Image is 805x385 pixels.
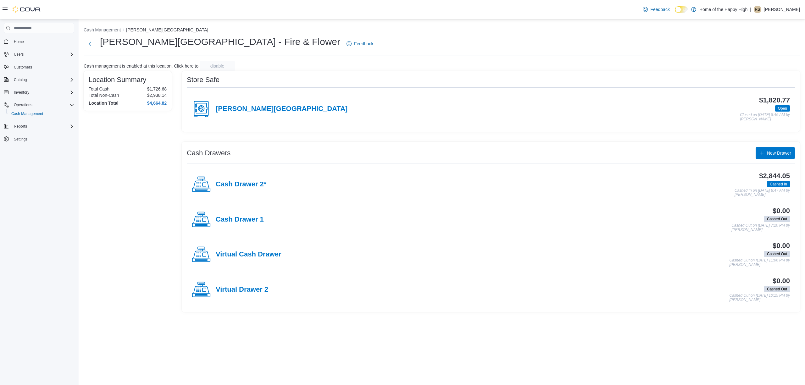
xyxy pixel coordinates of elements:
h3: Location Summary [89,76,146,84]
h1: [PERSON_NAME][GEOGRAPHIC_DATA] - Fire & Flower [100,36,340,48]
p: Cashed Out on [DATE] 7:20 PM by [PERSON_NAME] [731,223,790,232]
input: Dark Mode [675,6,688,13]
span: Cashed In [770,181,787,187]
span: Cash Management [9,110,74,118]
button: Cash Management [6,109,77,118]
span: Customers [14,65,32,70]
h4: Virtual Cash Drawer [216,250,281,259]
button: Customers [1,63,77,72]
div: Rachel Snelgrove [754,6,761,13]
button: Users [11,51,26,58]
a: Cash Management [9,110,46,118]
span: Users [11,51,74,58]
p: $1,726.68 [147,86,167,91]
p: | [750,6,751,13]
span: Operations [11,101,74,109]
span: Cashed Out [767,251,787,257]
button: [PERSON_NAME][GEOGRAPHIC_DATA] [126,27,208,32]
span: Operations [14,102,32,107]
p: Cashed In on [DATE] 8:47 AM by [PERSON_NAME] [735,189,790,197]
p: Cashed Out on [DATE] 10:15 PM by [PERSON_NAME] [729,294,790,302]
button: Home [1,37,77,46]
p: $2,938.14 [147,93,167,98]
h3: $1,820.77 [759,96,790,104]
img: Cova [13,6,41,13]
span: Catalog [14,77,27,82]
h4: Location Total [89,101,119,106]
span: Cash Management [11,111,43,116]
a: Home [11,38,26,46]
span: New Drawer [767,150,791,156]
button: Inventory [1,88,77,97]
span: Cashed In [767,181,790,187]
button: Reports [1,122,77,131]
span: Home [14,39,24,44]
span: Catalog [11,76,74,84]
span: Open [775,105,790,112]
h3: $2,844.05 [759,172,790,180]
h3: $0.00 [773,277,790,285]
a: Feedback [640,3,672,16]
button: Catalog [1,75,77,84]
span: Users [14,52,24,57]
h4: Virtual Drawer 2 [216,286,268,294]
p: [PERSON_NAME] [764,6,800,13]
button: Cash Management [84,27,121,32]
span: Settings [11,135,74,143]
button: disable [200,61,235,71]
button: Settings [1,135,77,144]
h3: Store Safe [187,76,219,84]
span: Reports [14,124,27,129]
span: RS [755,6,760,13]
span: Customers [11,63,74,71]
span: disable [210,63,224,69]
p: Cashed Out on [DATE] 11:06 PM by [PERSON_NAME] [729,258,790,267]
a: Customers [11,63,35,71]
h3: Cash Drawers [187,149,230,157]
button: New Drawer [756,147,795,159]
button: Operations [1,101,77,109]
span: Feedback [354,41,373,47]
h6: Total Non-Cash [89,93,119,98]
span: Open [778,106,787,111]
button: Inventory [11,89,32,96]
p: Home of the Happy High [699,6,747,13]
button: Catalog [11,76,29,84]
nav: An example of EuiBreadcrumbs [84,27,800,34]
p: Cash management is enabled at this location. Click here to [84,63,198,69]
span: Cashed Out [764,286,790,292]
span: Home [11,37,74,45]
button: Next [84,37,96,50]
span: Settings [14,137,27,142]
span: Inventory [11,89,74,96]
h3: $0.00 [773,207,790,215]
span: Cashed Out [764,216,790,222]
span: Feedback [650,6,669,13]
h6: Total Cash [89,86,109,91]
a: Feedback [344,37,376,50]
span: Cashed Out [764,251,790,257]
nav: Complex example [4,34,74,160]
button: Operations [11,101,35,109]
h4: Cash Drawer 2* [216,180,266,189]
button: Reports [11,123,30,130]
button: Users [1,50,77,59]
h3: $0.00 [773,242,790,250]
span: Cashed Out [767,216,787,222]
span: Reports [11,123,74,130]
p: Closed on [DATE] 8:46 AM by [PERSON_NAME] [740,113,790,121]
span: Inventory [14,90,29,95]
h4: [PERSON_NAME][GEOGRAPHIC_DATA] [216,105,347,113]
h4: $4,664.82 [147,101,167,106]
span: Cashed Out [767,286,787,292]
h4: Cash Drawer 1 [216,216,264,224]
a: Settings [11,135,30,143]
